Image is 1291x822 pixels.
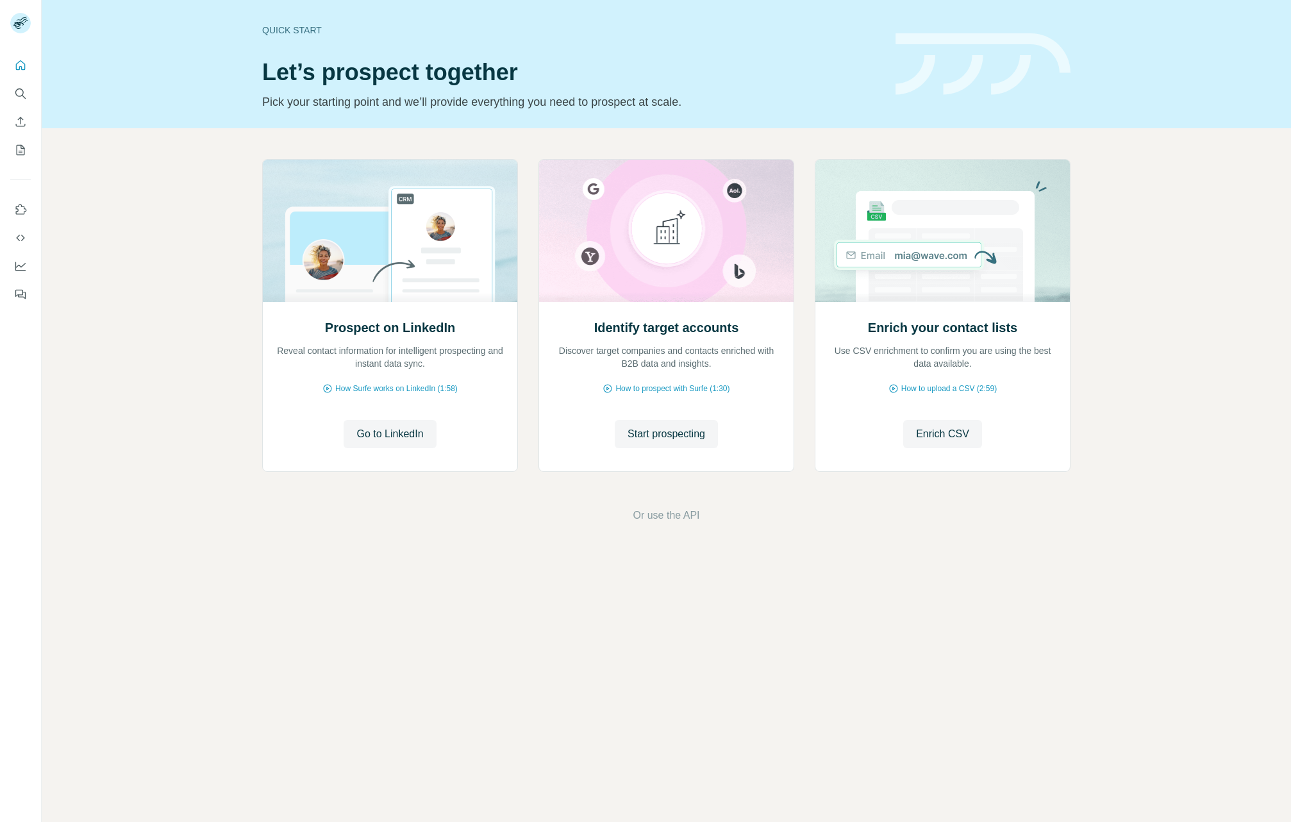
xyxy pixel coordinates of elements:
button: Enrich CSV [10,110,31,133]
h2: Prospect on LinkedIn [325,319,455,337]
span: How Surfe works on LinkedIn (1:58) [335,383,458,394]
p: Pick your starting point and we’ll provide everything you need to prospect at scale. [262,93,880,111]
p: Discover target companies and contacts enriched with B2B data and insights. [552,344,781,370]
button: Enrich CSV [903,420,982,448]
span: How to prospect with Surfe (1:30) [615,383,729,394]
img: banner [895,33,1070,96]
img: Enrich your contact lists [815,160,1070,302]
button: Dashboard [10,255,31,278]
span: Enrich CSV [916,426,969,442]
button: Or use the API [633,508,699,523]
span: Start prospecting [628,426,705,442]
button: Use Surfe on LinkedIn [10,198,31,221]
span: How to upload a CSV (2:59) [901,383,997,394]
div: Quick start [262,24,880,37]
span: Go to LinkedIn [356,426,423,442]
button: Quick start [10,54,31,77]
button: Feedback [10,283,31,306]
img: Identify target accounts [538,160,794,302]
button: Start prospecting [615,420,718,448]
h2: Identify target accounts [594,319,739,337]
button: My lists [10,138,31,162]
img: Prospect on LinkedIn [262,160,518,302]
button: Go to LinkedIn [344,420,436,448]
h2: Enrich your contact lists [868,319,1017,337]
button: Search [10,82,31,105]
p: Use CSV enrichment to confirm you are using the best data available. [828,344,1057,370]
button: Use Surfe API [10,226,31,249]
h1: Let’s prospect together [262,60,880,85]
p: Reveal contact information for intelligent prospecting and instant data sync. [276,344,504,370]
